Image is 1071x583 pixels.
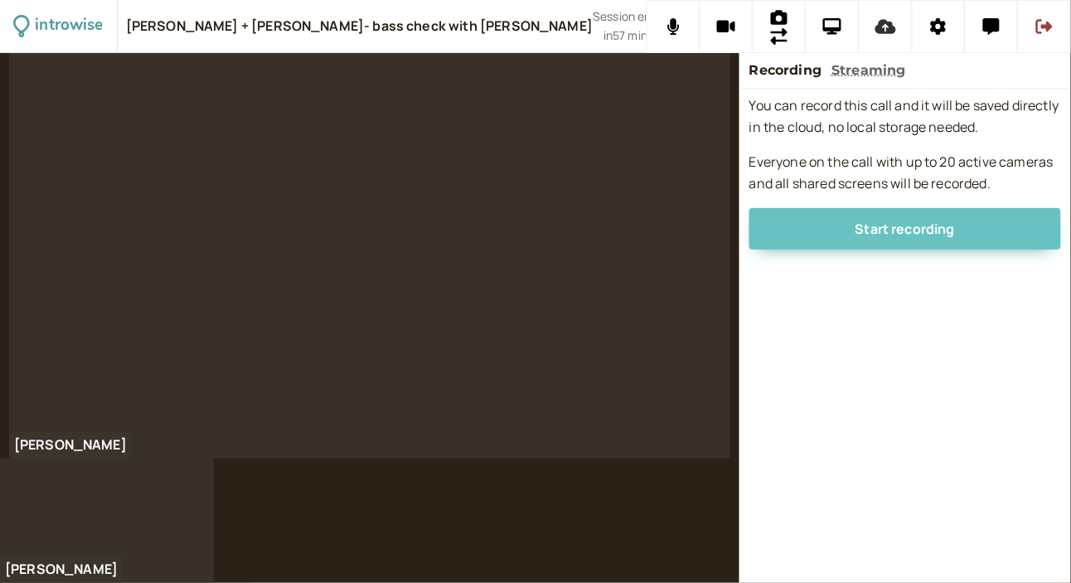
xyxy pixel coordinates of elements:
span: in 57 mins [603,27,653,46]
span: Start recording [855,220,955,238]
button: Recording [749,60,821,81]
div: Everyone on the call with up to 20 active cameras and all shared screens will be recorded. [749,152,1061,195]
button: Streaming [831,60,905,81]
div: [PERSON_NAME] + [PERSON_NAME]- bass check with [PERSON_NAME] [126,17,594,36]
div: Scheduled session end time. Don't worry, your call will continue [593,7,664,45]
div: introwise [35,13,103,39]
div: You can record this call and it will be saved directly in the cloud, no local storage needed. [749,95,1061,138]
span: Session ends [593,7,664,27]
button: Start recording [749,208,1061,250]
